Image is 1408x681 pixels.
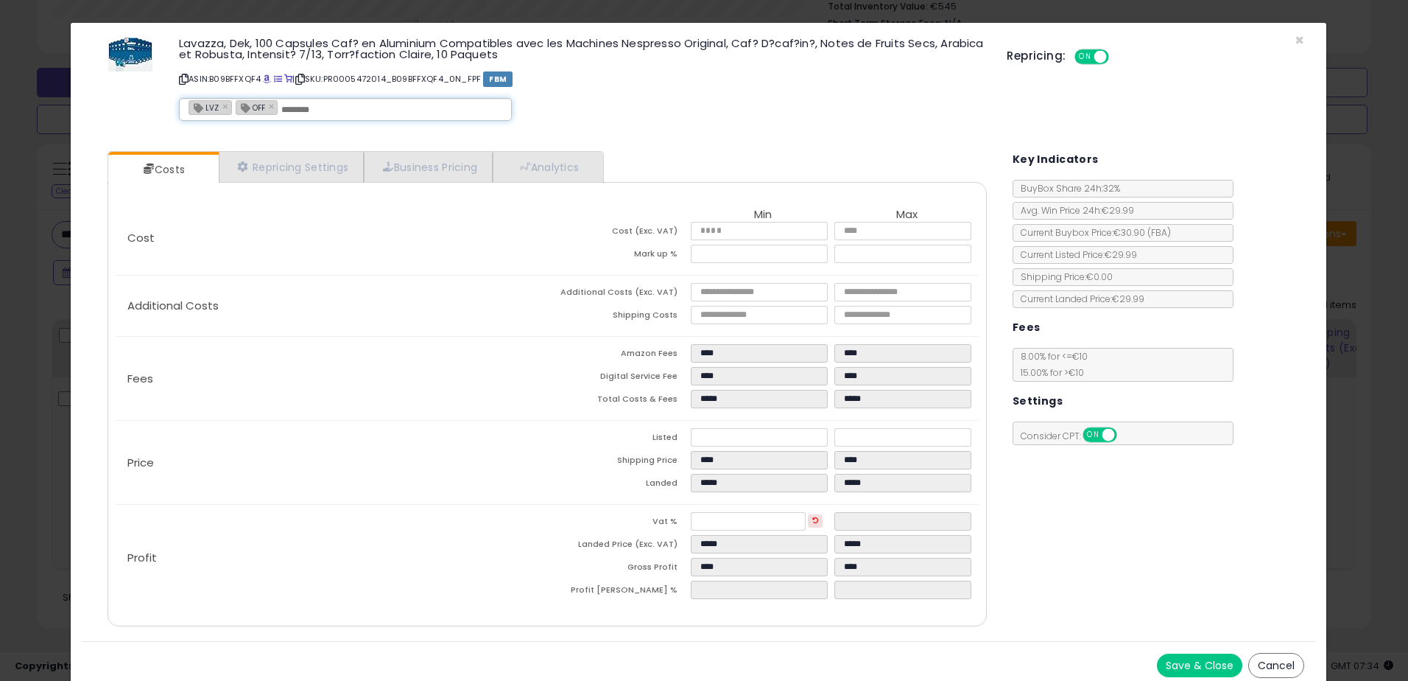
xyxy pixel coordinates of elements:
p: Fees [116,373,547,385]
td: Vat % [547,512,691,535]
td: Gross Profit [547,558,691,581]
span: ( FBA ) [1147,226,1171,239]
td: Listed [547,428,691,451]
button: Cancel [1248,653,1304,678]
p: Additional Costs [116,300,547,312]
span: OFF [236,101,265,113]
td: Additional Costs (Exc. VAT) [547,283,691,306]
p: ASIN: B09BFFXQF4 | SKU: PR0005472014_B09BFFXQF4_0N_FPF [179,67,985,91]
a: × [269,99,278,113]
p: Profit [116,552,547,564]
span: OFF [1107,51,1130,63]
span: 15.00 % for > €10 [1013,366,1084,379]
img: 41eWtfMNkfL._SL60_.jpg [108,38,152,71]
span: ON [1077,51,1095,63]
td: Digital Service Fee [547,367,691,390]
td: Mark up % [547,245,691,268]
td: Amazon Fees [547,344,691,367]
span: 8.00 % for <= €10 [1013,350,1088,379]
span: Avg. Win Price 24h: €29.99 [1013,204,1134,217]
td: Landed [547,474,691,497]
span: OFF [1114,429,1138,441]
h5: Settings [1013,392,1063,411]
td: Landed Price (Exc. VAT) [547,535,691,558]
a: Business Pricing [364,152,493,182]
td: Profit [PERSON_NAME] % [547,581,691,604]
a: Costs [108,155,217,184]
span: Current Listed Price: €29.99 [1013,248,1137,261]
p: Price [116,457,547,469]
h3: Lavazza, Dek, 100 Capsules Caf? en Aluminium Compatibles avec les Machines Nespresso Original, Ca... [179,38,985,60]
span: Shipping Price: €0.00 [1013,270,1113,283]
p: Cost [116,232,547,244]
h5: Fees [1013,318,1041,337]
a: Analytics [493,152,602,182]
a: BuyBox page [263,73,271,85]
th: Max [834,209,978,222]
a: Repricing Settings [219,152,365,182]
span: BuyBox Share 24h: 32% [1013,182,1120,195]
button: Save & Close [1157,654,1242,677]
h5: Repricing: [1007,50,1066,62]
td: Shipping Costs [547,306,691,329]
a: Your listing only [284,73,292,85]
span: ON [1084,429,1102,441]
span: LVZ [189,101,219,113]
span: Current Buybox Price: [1013,226,1171,239]
h5: Key Indicators [1013,150,1099,169]
span: Consider CPT: [1013,430,1136,442]
span: Current Landed Price: €29.99 [1013,293,1144,305]
td: Total Costs & Fees [547,390,691,413]
td: Shipping Price [547,451,691,474]
td: Cost (Exc. VAT) [547,222,691,245]
th: Min [691,209,834,222]
span: FBM [483,71,513,87]
span: × [1295,29,1304,51]
span: €30.90 [1113,226,1171,239]
a: All offer listings [274,73,282,85]
a: × [222,99,231,113]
